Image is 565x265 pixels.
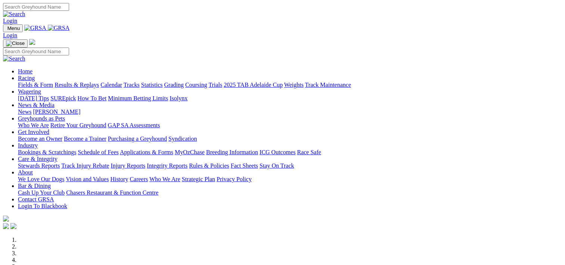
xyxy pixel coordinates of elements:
[6,40,25,46] img: Close
[305,82,351,88] a: Track Maintenance
[3,24,23,32] button: Toggle navigation
[18,95,49,101] a: [DATE] Tips
[149,176,180,182] a: Who We Are
[18,203,67,209] a: Login To Blackbook
[18,149,562,156] div: Industry
[3,39,28,48] button: Toggle navigation
[182,176,215,182] a: Strategic Plan
[18,75,35,81] a: Racing
[18,162,60,169] a: Stewards Reports
[29,39,35,45] img: logo-grsa-white.png
[208,82,222,88] a: Trials
[130,176,148,182] a: Careers
[33,109,80,115] a: [PERSON_NAME]
[78,95,107,101] a: How To Bet
[18,142,38,149] a: Industry
[260,149,295,155] a: ICG Outcomes
[217,176,252,182] a: Privacy Policy
[141,82,163,88] a: Statistics
[24,25,46,31] img: GRSA
[231,162,258,169] a: Fact Sheets
[3,18,17,24] a: Login
[18,82,53,88] a: Fields & Form
[297,149,321,155] a: Race Safe
[18,68,32,74] a: Home
[260,162,294,169] a: Stay On Track
[18,149,76,155] a: Bookings & Scratchings
[108,135,167,142] a: Purchasing a Greyhound
[10,223,16,229] img: twitter.svg
[18,156,58,162] a: Care & Integrity
[3,223,9,229] img: facebook.svg
[3,11,25,18] img: Search
[48,25,70,31] img: GRSA
[18,135,62,142] a: Become an Owner
[18,189,65,196] a: Cash Up Your Club
[50,122,106,128] a: Retire Your Greyhound
[3,48,69,55] input: Search
[18,129,49,135] a: Get Involved
[185,82,207,88] a: Coursing
[18,135,562,142] div: Get Involved
[120,149,173,155] a: Applications & Forms
[18,95,562,102] div: Wagering
[147,162,187,169] a: Integrity Reports
[18,115,65,122] a: Greyhounds as Pets
[18,189,562,196] div: Bar & Dining
[3,32,17,39] a: Login
[50,95,76,101] a: SUREpick
[111,162,145,169] a: Injury Reports
[18,122,49,128] a: Who We Are
[61,162,109,169] a: Track Injury Rebate
[66,176,109,182] a: Vision and Values
[164,82,184,88] a: Grading
[18,196,54,202] a: Contact GRSA
[18,169,33,176] a: About
[78,149,118,155] a: Schedule of Fees
[18,176,562,183] div: About
[18,109,31,115] a: News
[168,135,197,142] a: Syndication
[3,3,69,11] input: Search
[18,176,64,182] a: We Love Our Dogs
[18,183,51,189] a: Bar & Dining
[108,122,160,128] a: GAP SA Assessments
[18,102,55,108] a: News & Media
[206,149,258,155] a: Breeding Information
[284,82,304,88] a: Weights
[66,189,158,196] a: Chasers Restaurant & Function Centre
[7,25,20,31] span: Menu
[55,82,99,88] a: Results & Replays
[18,162,562,169] div: Care & Integrity
[18,82,562,88] div: Racing
[124,82,140,88] a: Tracks
[108,95,168,101] a: Minimum Betting Limits
[18,122,562,129] div: Greyhounds as Pets
[18,88,41,95] a: Wagering
[3,216,9,222] img: logo-grsa-white.png
[3,55,25,62] img: Search
[170,95,187,101] a: Isolynx
[64,135,106,142] a: Become a Trainer
[175,149,205,155] a: MyOzChase
[18,109,562,115] div: News & Media
[100,82,122,88] a: Calendar
[110,176,128,182] a: History
[189,162,229,169] a: Rules & Policies
[224,82,283,88] a: 2025 TAB Adelaide Cup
